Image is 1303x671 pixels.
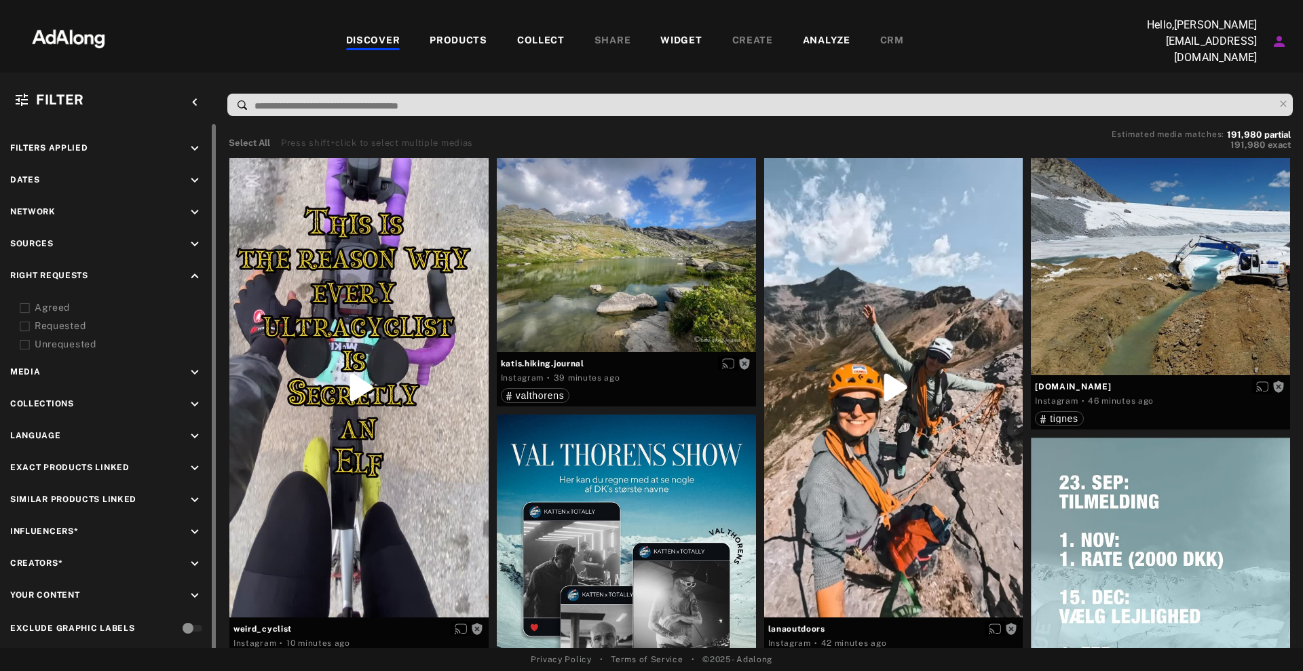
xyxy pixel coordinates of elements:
[738,358,751,368] span: Rights not requested
[1050,413,1078,424] span: tignes
[1227,132,1291,138] button: 191,980partial
[187,397,202,412] i: keyboard_arrow_down
[1252,379,1272,394] button: Enable diffusion on this media
[10,590,79,600] span: Your Content
[10,175,40,185] span: Dates
[187,556,202,571] i: keyboard_arrow_down
[281,136,473,150] div: Press shift+click to select multiple medias
[187,461,202,476] i: keyboard_arrow_down
[10,558,62,568] span: Creators*
[768,623,1019,635] span: lanaoutdoors
[768,637,811,649] div: Instagram
[187,173,202,188] i: keyboard_arrow_down
[10,431,61,440] span: Language
[611,653,683,666] a: Terms of Service
[280,638,283,649] span: ·
[814,638,818,649] span: ·
[1082,396,1085,406] span: ·
[1112,138,1291,152] button: 191,980exact
[1112,130,1224,139] span: Estimated media matches:
[1227,130,1262,140] span: 191,980
[35,319,207,333] div: Requested
[517,33,565,50] div: COLLECT
[187,588,202,603] i: keyboard_arrow_down
[10,143,88,153] span: Filters applied
[10,463,130,472] span: Exact Products Linked
[346,33,400,50] div: DISCOVER
[718,356,738,370] button: Enable diffusion on this media
[187,493,202,507] i: keyboard_arrow_down
[1268,30,1291,53] button: Account settings
[286,638,350,648] time: 2025-09-04T12:43:28.000Z
[702,653,772,666] span: © 2025 - Adalong
[187,237,202,252] i: keyboard_arrow_down
[554,373,620,383] time: 2025-09-04T12:13:46.000Z
[187,429,202,444] i: keyboard_arrow_down
[1035,381,1286,393] span: [DOMAIN_NAME]
[35,301,207,315] div: Agreed
[35,337,207,351] div: Unrequested
[10,495,136,504] span: Similar Products Linked
[233,623,485,635] span: weird_cyclist
[10,622,134,634] div: Exclude Graphic Labels
[692,653,695,666] span: •
[803,33,850,50] div: ANALYZE
[471,624,483,633] span: Rights not requested
[10,526,78,536] span: Influencers*
[1235,606,1303,671] div: Widget de chat
[1005,624,1017,633] span: Rights not requested
[10,367,41,377] span: Media
[985,621,1005,636] button: Enable diffusion on this media
[501,358,752,370] span: katis.hiking.journal
[506,391,565,400] div: valthorens
[501,372,544,384] div: Instagram
[187,524,202,539] i: keyboard_arrow_down
[531,653,592,666] a: Privacy Policy
[36,92,84,108] span: Filter
[10,239,54,248] span: Sources
[10,271,88,280] span: Right Requests
[187,269,202,284] i: keyboard_arrow_up
[187,205,202,220] i: keyboard_arrow_down
[229,136,270,150] button: Select All
[9,17,128,58] img: 63233d7d88ed69de3c212112c67096b6.png
[187,365,202,380] i: keyboard_arrow_down
[187,95,202,110] i: keyboard_arrow_left
[430,33,487,50] div: PRODUCTS
[1088,396,1154,406] time: 2025-09-04T12:07:18.000Z
[233,637,276,649] div: Instagram
[1230,140,1265,150] span: 191,980
[1040,414,1078,423] div: tignes
[10,207,56,216] span: Network
[1272,381,1285,391] span: Rights not requested
[187,141,202,156] i: keyboard_arrow_down
[451,621,471,636] button: Enable diffusion on this media
[10,399,74,408] span: Collections
[1235,606,1303,671] iframe: Chat Widget
[594,33,631,50] div: SHARE
[880,33,904,50] div: CRM
[600,653,603,666] span: •
[516,390,565,401] span: valthorens
[660,33,702,50] div: WIDGET
[1035,395,1078,407] div: Instagram
[821,638,887,648] time: 2025-09-04T12:10:37.000Z
[732,33,773,50] div: CREATE
[1121,17,1257,66] p: Hello, [PERSON_NAME][EMAIL_ADDRESS][DOMAIN_NAME]
[547,372,550,383] span: ·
